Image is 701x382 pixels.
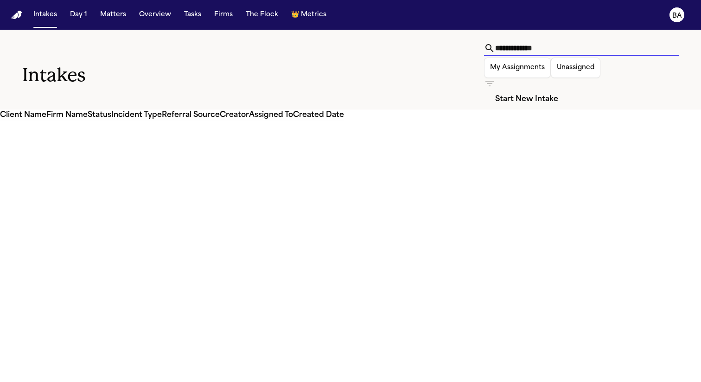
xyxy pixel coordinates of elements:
[22,64,484,87] h1: Intakes
[293,110,344,121] div: Created Date
[88,110,111,121] div: Status
[162,110,220,121] div: Referral Source
[11,11,22,19] img: Finch Logo
[30,6,61,23] button: Intakes
[287,6,330,23] button: crownMetrics
[484,58,551,78] button: My Assignments
[551,58,600,78] button: Unassigned
[66,6,91,23] button: Day 1
[46,110,88,121] div: Firm Name
[135,6,175,23] button: Overview
[210,6,236,23] button: Firms
[242,6,282,23] button: The Flock
[220,110,249,121] div: Creator
[180,6,205,23] button: Tasks
[11,11,22,19] a: Home
[111,110,162,121] div: Incident Type
[96,6,130,23] button: Matters
[249,110,293,121] div: Assigned To
[484,89,569,110] button: Start New Intake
